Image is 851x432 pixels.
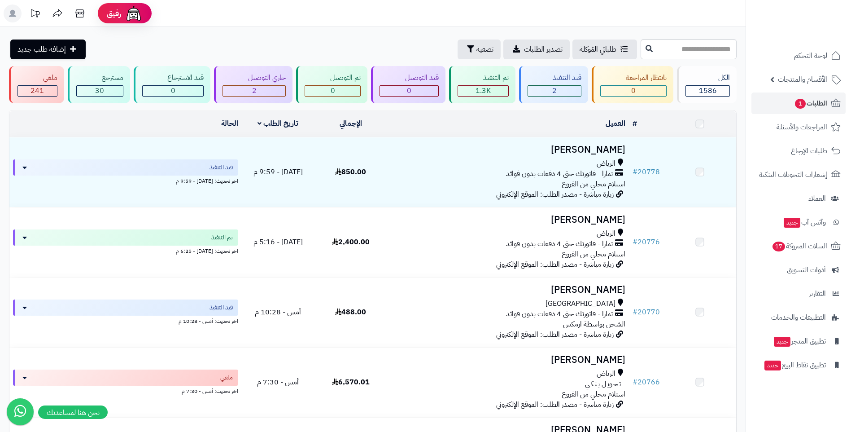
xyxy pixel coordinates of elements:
[66,66,132,103] a: مسترجع 30
[335,167,366,177] span: 850.00
[783,216,826,229] span: وآتس آب
[562,179,625,190] span: استلام محلي من الفروع
[305,86,360,96] div: 0
[631,85,636,96] span: 0
[751,235,846,257] a: السلات المتروكة17
[751,354,846,376] a: تطبيق نقاط البيعجديد
[458,86,508,96] div: 1311
[633,167,637,177] span: #
[503,40,570,59] a: تصدير الطلبات
[809,287,826,300] span: التقارير
[601,86,666,96] div: 0
[777,121,827,133] span: المراجعات والأسئلة
[633,237,637,247] span: #
[212,66,294,103] a: جاري التوصيل 2
[773,335,826,348] span: تطبيق المتجر
[597,229,615,239] span: الرياض
[784,218,800,228] span: جديد
[391,215,625,225] h3: [PERSON_NAME]
[751,116,846,138] a: المراجعات والأسئلة
[751,140,846,162] a: طلبات الإرجاع
[772,242,786,252] span: 17
[764,361,781,370] span: جديد
[209,163,233,172] span: قيد التنفيذ
[597,159,615,169] span: الرياض
[209,303,233,312] span: قيد التنفيذ
[142,73,204,83] div: قيد الاسترجاع
[506,169,613,179] span: تمارا - فاتورتك حتى 4 دفعات بدون فوائد
[633,307,660,317] a: #20770
[528,86,581,96] div: 2
[223,73,286,83] div: جاري التوصيل
[331,85,335,96] span: 0
[335,307,366,317] span: 488.00
[31,85,44,96] span: 241
[171,85,175,96] span: 0
[751,45,846,66] a: لوحة التحكم
[585,379,621,389] span: تـحـويـل بـنـكـي
[476,44,493,55] span: تصفية
[794,97,827,110] span: الطلبات
[759,168,827,181] span: إشعارات التحويلات البنكية
[476,85,491,96] span: 1.3K
[606,118,625,129] a: العميل
[257,377,299,388] span: أمس - 7:30 م
[751,259,846,281] a: أدوات التسويق
[13,246,238,255] div: اخر تحديث: [DATE] - 6:25 م
[562,389,625,400] span: استلام محلي من الفروع
[808,192,826,205] span: العملاء
[751,93,846,114] a: الطلبات1
[255,307,301,317] span: أمس - 10:28 م
[590,66,675,103] a: بانتظار المراجعة 0
[458,73,509,83] div: تم التنفيذ
[506,239,613,249] span: تمارا - فاتورتك حتى 4 دفعات بدون فوائد
[791,145,827,157] span: طلبات الإرجاع
[407,85,411,96] span: 0
[340,118,362,129] a: الإجمالي
[257,118,298,129] a: تاريخ الطلب
[496,329,614,340] span: زيارة مباشرة - مصدر الطلب: الموقع الإلكتروني
[125,4,143,22] img: ai-face.png
[13,316,238,325] div: اخر تحديث: أمس - 10:28 م
[771,311,826,324] span: التطبيقات والخدمات
[17,44,66,55] span: إضافة طلب جديد
[633,167,660,177] a: #20778
[10,40,86,59] a: إضافة طلب جديد
[13,176,238,185] div: اخر تحديث: [DATE] - 9:59 م
[7,66,66,103] a: ملغي 241
[391,355,625,365] h3: [PERSON_NAME]
[220,373,233,382] span: ملغي
[597,369,615,379] span: الرياض
[223,86,285,96] div: 2
[253,167,303,177] span: [DATE] - 9:59 م
[221,118,238,129] a: الحالة
[751,331,846,352] a: تطبيق المتجرجديد
[13,386,238,395] div: اخر تحديث: أمس - 7:30 م
[633,237,660,247] a: #20776
[795,99,806,109] span: 1
[764,359,826,371] span: تطبيق نقاط البيع
[496,399,614,410] span: زيارة مباشرة - مصدر الطلب: الموقع الإلكتروني
[332,237,370,247] span: 2,400.00
[600,73,667,83] div: بانتظار المراجعة
[132,66,213,103] a: قيد الاسترجاع 0
[751,307,846,328] a: التطبيقات والخدمات
[794,49,827,62] span: لوحة التحكم
[305,73,361,83] div: تم التوصيل
[572,40,637,59] a: طلباتي المُوكلة
[496,259,614,270] span: زيارة مباشرة - مصدر الطلب: الموقع الإلكتروني
[24,4,46,25] a: تحديثات المنصة
[552,85,557,96] span: 2
[562,249,625,260] span: استلام محلي من الفروع
[391,145,625,155] h3: [PERSON_NAME]
[699,85,717,96] span: 1586
[675,66,738,103] a: الكل1586
[76,73,123,83] div: مسترجع
[95,85,104,96] span: 30
[391,285,625,295] h3: [PERSON_NAME]
[18,86,57,96] div: 241
[252,85,257,96] span: 2
[253,237,303,247] span: [DATE] - 5:16 م
[380,86,438,96] div: 0
[580,44,616,55] span: طلباتي المُوكلة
